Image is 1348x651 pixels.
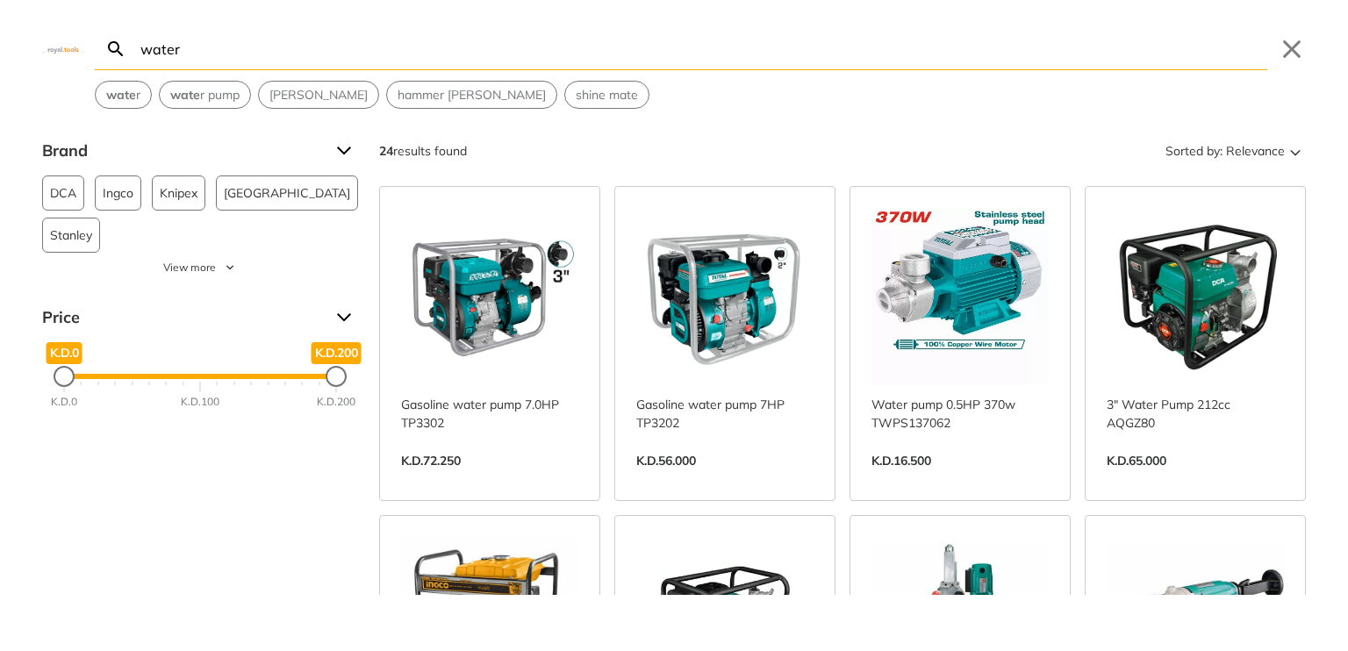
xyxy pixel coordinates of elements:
[160,82,250,108] button: Select suggestion: water pump
[42,175,84,211] button: DCA
[137,28,1267,69] input: Search…
[42,137,323,165] span: Brand
[159,81,251,109] div: Suggestion: water pump
[387,82,556,108] button: Select suggestion: hammer watts
[269,86,368,104] span: [PERSON_NAME]
[1226,137,1285,165] span: Relevance
[326,366,347,387] div: Maximum Price
[224,176,350,210] span: [GEOGRAPHIC_DATA]
[95,175,141,211] button: Ingco
[216,175,358,211] button: [GEOGRAPHIC_DATA]
[95,81,152,109] div: Suggestion: water
[42,45,84,53] img: Close
[42,304,323,332] span: Price
[106,86,140,104] span: r
[51,394,77,410] div: K.D.0
[105,39,126,60] svg: Search
[152,175,205,211] button: Knipex
[386,81,557,109] div: Suggestion: hammer watts
[106,87,136,103] strong: wate
[42,218,100,253] button: Stanley
[379,143,393,159] strong: 24
[379,137,467,165] div: results found
[50,218,92,252] span: Stanley
[564,81,649,109] div: Suggestion: shine mate
[1278,35,1306,63] button: Close
[50,176,76,210] span: DCA
[259,82,378,108] button: Select suggestion: watts
[1285,140,1306,161] svg: Sort
[1162,137,1306,165] button: Sorted by:Relevance Sort
[96,82,151,108] button: Select suggestion: water
[54,366,75,387] div: Minimum Price
[565,82,649,108] button: Select suggestion: shine mate
[258,81,379,109] div: Suggestion: watts
[103,176,133,210] span: Ingco
[317,394,355,410] div: K.D.200
[160,176,197,210] span: Knipex
[163,260,216,275] span: View more
[398,86,546,104] span: hammer [PERSON_NAME]
[181,394,219,410] div: K.D.100
[170,86,240,104] span: r pump
[42,260,358,275] button: View more
[576,86,638,104] span: shine mate
[170,87,200,103] strong: wate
